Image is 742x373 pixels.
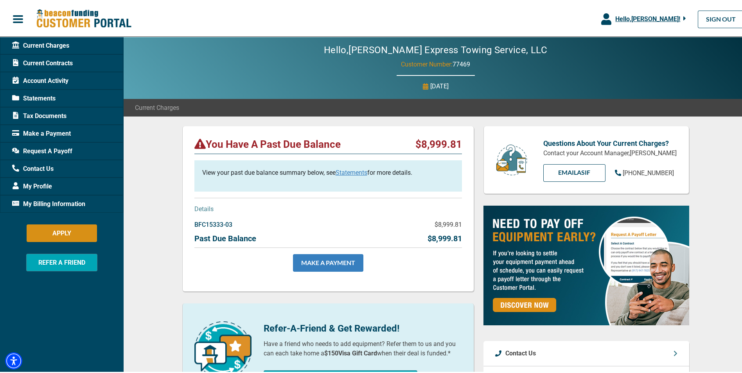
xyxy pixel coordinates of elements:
[453,59,470,66] span: 77469
[505,347,536,357] p: Contact Us
[428,231,462,243] p: $8,999.81
[194,219,232,228] p: BFC15333-03
[12,180,52,190] span: My Profile
[12,110,66,119] span: Tax Documents
[36,7,131,27] img: Beacon Funding Customer Portal Logo
[324,348,377,355] b: $150 Visa Gift Card
[135,102,179,111] span: Current Charges
[202,167,454,176] p: View your past due balance summary below, see for more details.
[401,59,453,66] span: Customer Number:
[12,145,72,154] span: Request A Payoff
[543,136,677,147] p: Questions About Your Current Charges?
[615,14,680,21] span: Hello, [PERSON_NAME] !
[415,136,462,149] p: $8,999.81
[12,127,71,137] span: Make a Payment
[293,253,363,270] a: MAKE A PAYMENT
[300,43,571,54] h2: Hello, [PERSON_NAME] Express Towing Service, LLC
[12,198,85,207] span: My Billing Information
[615,167,674,176] a: [PHONE_NUMBER]
[5,351,22,368] div: Accessibility Menu
[27,223,97,240] button: APPLY
[430,80,449,90] p: [DATE]
[194,203,462,212] p: Details
[435,219,462,228] p: $8,999.81
[543,147,677,156] p: Contact your Account Manager, [PERSON_NAME]
[194,231,256,243] p: Past Due Balance
[12,39,69,49] span: Current Charges
[336,167,367,175] a: Statements
[12,92,56,102] span: Statements
[194,136,341,149] p: You Have A Past Due Balance
[543,163,605,180] a: EMAILAsif
[494,142,529,175] img: customer-service.png
[12,163,54,172] span: Contact Us
[264,320,462,334] p: Refer-A-Friend & Get Rewarded!
[264,338,462,357] p: Have a friend who needs to add equipment? Refer them to us and you can each take home a when thei...
[623,168,674,175] span: [PHONE_NUMBER]
[26,252,97,270] button: REFER A FRIEND
[12,75,68,84] span: Account Activity
[483,204,689,324] img: payoff-ad-px.jpg
[12,57,73,66] span: Current Contracts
